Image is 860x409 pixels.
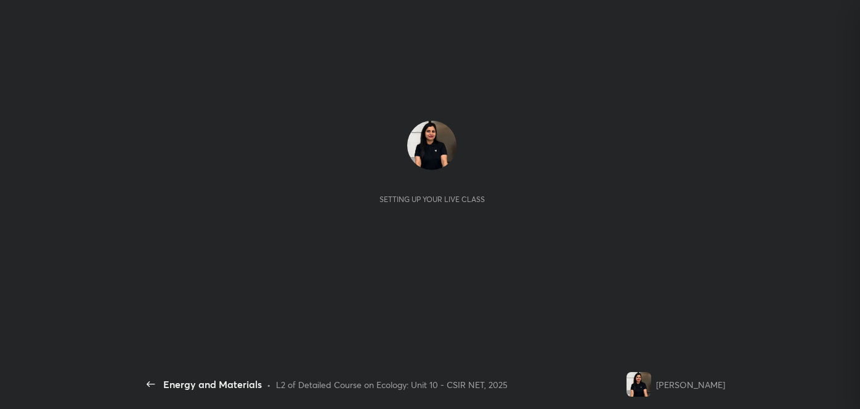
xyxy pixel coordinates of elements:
img: 6bf88ee675354f0ea61b4305e64abb13.jpg [627,372,651,397]
div: [PERSON_NAME] [656,378,725,391]
div: Energy and Materials [163,377,262,392]
div: Setting up your live class [379,195,485,204]
div: • [267,378,271,391]
div: L2 of Detailed Course on Ecology: Unit 10 - CSIR NET, 2025 [276,378,508,391]
img: 6bf88ee675354f0ea61b4305e64abb13.jpg [407,121,456,170]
